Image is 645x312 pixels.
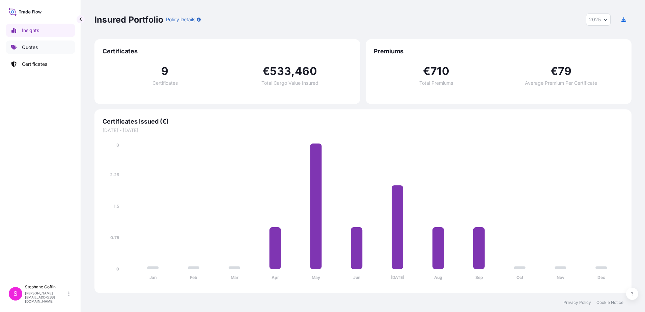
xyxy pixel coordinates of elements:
span: [DATE] - [DATE] [103,127,623,134]
p: [PERSON_NAME][EMAIL_ADDRESS][DOMAIN_NAME] [25,291,67,303]
tspan: Sep [475,275,483,280]
tspan: Oct [516,275,524,280]
a: Quotes [6,41,75,54]
span: 9 [161,66,168,77]
span: 79 [558,66,571,77]
span: 710 [430,66,449,77]
span: Total Premiums [419,81,453,85]
a: Privacy Policy [563,300,591,305]
p: Insights [22,27,39,34]
span: 2025 [589,16,601,23]
span: 533 [270,66,291,77]
span: € [551,66,558,77]
span: 460 [295,66,317,77]
tspan: Dec [597,275,605,280]
span: Certificates [152,81,178,85]
tspan: 0.75 [110,235,119,240]
p: Stephane Goffin [25,284,67,290]
tspan: Jan [149,275,157,280]
tspan: May [312,275,320,280]
span: , [291,66,295,77]
span: Certificates Issued (€) [103,118,623,126]
a: Insights [6,24,75,37]
tspan: Jun [353,275,360,280]
tspan: [DATE] [391,275,404,280]
p: Policy Details [166,16,195,23]
p: Insured Portfolio [94,14,163,25]
span: € [423,66,430,77]
tspan: Apr [272,275,279,280]
a: Cookie Notice [596,300,623,305]
tspan: 0 [116,266,119,271]
span: Certificates [103,47,352,55]
span: Average Premium Per Certificate [525,81,597,85]
tspan: Aug [434,275,442,280]
tspan: Nov [557,275,565,280]
a: Certificates [6,57,75,71]
tspan: 1.5 [114,204,119,209]
p: Certificates [22,61,47,68]
tspan: 2.25 [110,172,119,177]
p: Quotes [22,44,38,51]
tspan: 3 [116,142,119,148]
span: Total Cargo Value Insured [261,81,318,85]
span: S [13,290,18,297]
span: € [262,66,270,77]
tspan: Mar [231,275,239,280]
button: Year Selector [586,14,611,26]
tspan: Feb [190,275,197,280]
span: Premiums [374,47,623,55]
